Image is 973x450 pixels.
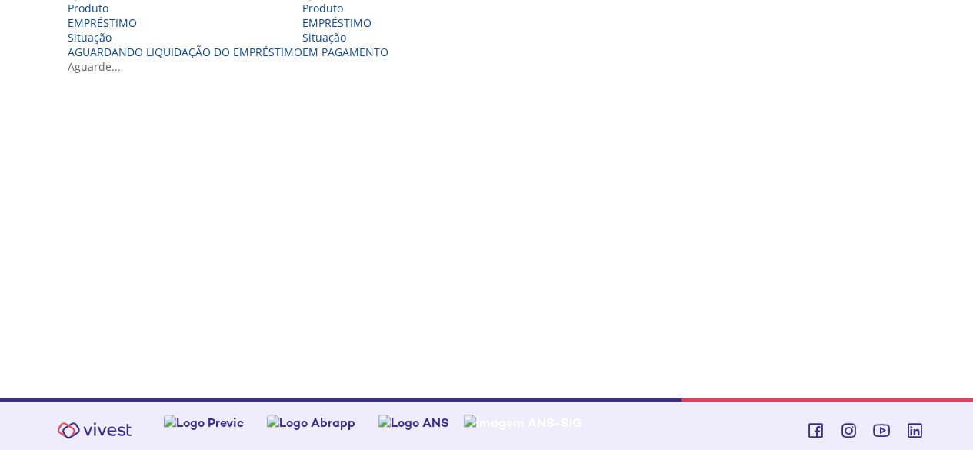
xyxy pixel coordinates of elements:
img: Logo ANS [378,415,449,431]
div: Produto [302,1,388,15]
section: <span lang="en" dir="ltr">IFrameProdutos</span> [68,89,917,369]
div: Aguarde... [68,59,917,74]
span: EM PAGAMENTO [302,45,388,59]
span: AGUARDANDO LIQUIDAÇÃO DO EMPRÉSTIMO [68,45,302,59]
img: Imagem ANS-SIG [464,415,582,431]
img: Logo Previc [164,415,244,431]
div: Situação [302,30,388,45]
div: EMPRÉSTIMO [302,15,388,30]
div: Produto [68,1,302,15]
img: Vivest [48,413,141,448]
iframe: Iframe [68,89,917,366]
img: Logo Abrapp [267,415,355,431]
div: EMPRÉSTIMO [68,15,302,30]
div: Situação [68,30,302,45]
